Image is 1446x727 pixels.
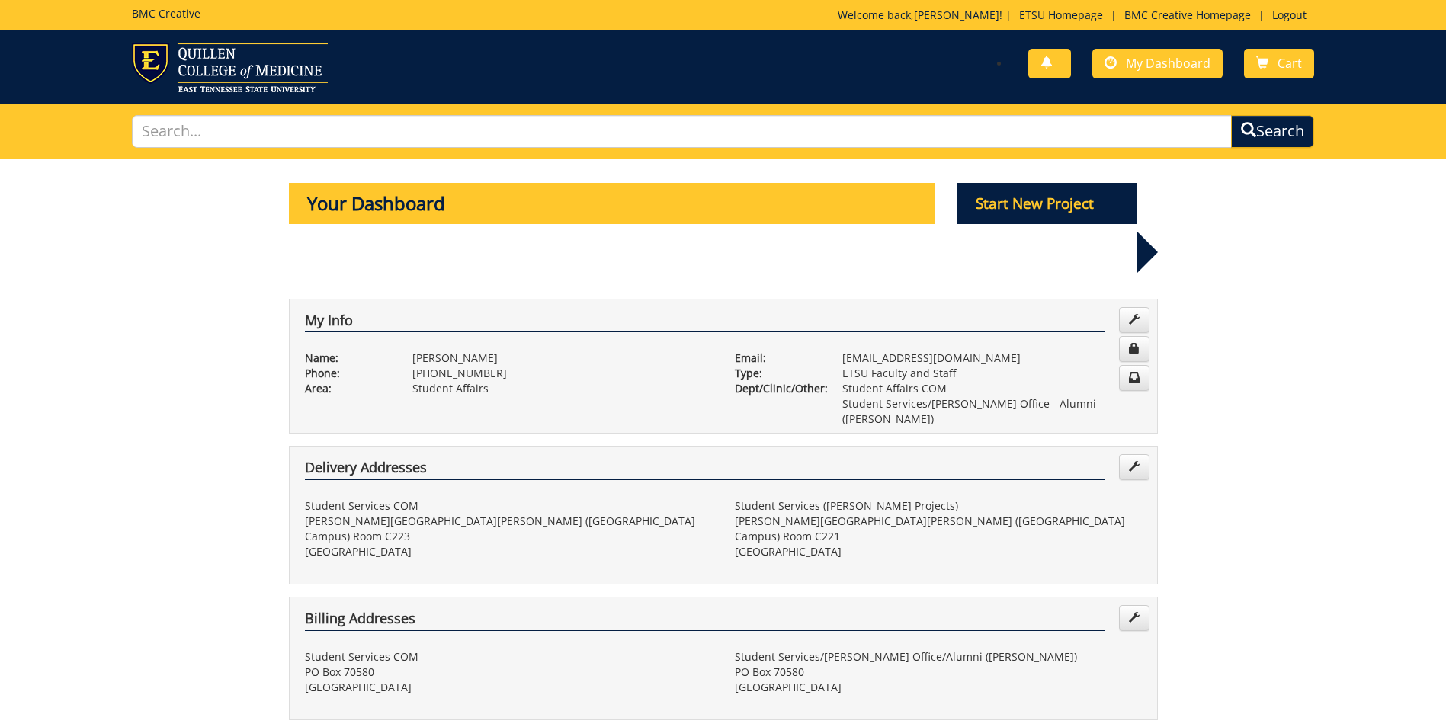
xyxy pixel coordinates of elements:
h4: My Info [305,313,1105,333]
a: Edit Info [1119,307,1149,333]
span: My Dashboard [1126,55,1210,72]
p: [GEOGRAPHIC_DATA] [305,544,712,559]
p: Type: [735,366,819,381]
span: Cart [1278,55,1302,72]
p: [EMAIL_ADDRESS][DOMAIN_NAME] [842,351,1142,366]
p: PO Box 70580 [305,665,712,680]
p: Student Services ([PERSON_NAME] Projects) [735,498,1142,514]
a: ETSU Homepage [1012,8,1111,22]
p: PO Box 70580 [735,665,1142,680]
p: [PHONE_NUMBER] [412,366,712,381]
p: Student Affairs COM [842,381,1142,396]
p: [PERSON_NAME][GEOGRAPHIC_DATA][PERSON_NAME] ([GEOGRAPHIC_DATA] Campus) Room C221 [735,514,1142,544]
input: Search... [132,115,1232,148]
p: Student Services/[PERSON_NAME] Office - Alumni ([PERSON_NAME]) [842,396,1142,427]
a: My Dashboard [1092,49,1223,78]
a: BMC Creative Homepage [1117,8,1258,22]
a: Edit Addresses [1119,454,1149,480]
p: [GEOGRAPHIC_DATA] [735,544,1142,559]
h4: Billing Addresses [305,611,1105,631]
p: Start New Project [957,183,1137,224]
h5: BMC Creative [132,8,200,19]
p: Email: [735,351,819,366]
p: [PERSON_NAME] [412,351,712,366]
p: Area: [305,381,390,396]
p: Name: [305,351,390,366]
a: [PERSON_NAME] [914,8,999,22]
p: ETSU Faculty and Staff [842,366,1142,381]
p: Welcome back, ! | | | [838,8,1314,23]
p: Phone: [305,366,390,381]
p: Dept/Clinic/Other: [735,381,819,396]
img: ETSU logo [132,43,328,92]
a: Start New Project [957,197,1137,212]
h4: Delivery Addresses [305,460,1105,480]
p: [PERSON_NAME][GEOGRAPHIC_DATA][PERSON_NAME] ([GEOGRAPHIC_DATA] Campus) Room C223 [305,514,712,544]
a: Edit Addresses [1119,605,1149,631]
p: Student Services/[PERSON_NAME] Office/Alumni ([PERSON_NAME]) [735,649,1142,665]
p: Student Affairs [412,381,712,396]
p: Your Dashboard [289,183,935,224]
a: Logout [1265,8,1314,22]
button: Search [1231,115,1314,148]
p: [GEOGRAPHIC_DATA] [305,680,712,695]
a: Change Communication Preferences [1119,365,1149,391]
p: [GEOGRAPHIC_DATA] [735,680,1142,695]
p: Student Services COM [305,498,712,514]
a: Change Password [1119,336,1149,362]
p: Student Services COM [305,649,712,665]
a: Cart [1244,49,1314,78]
